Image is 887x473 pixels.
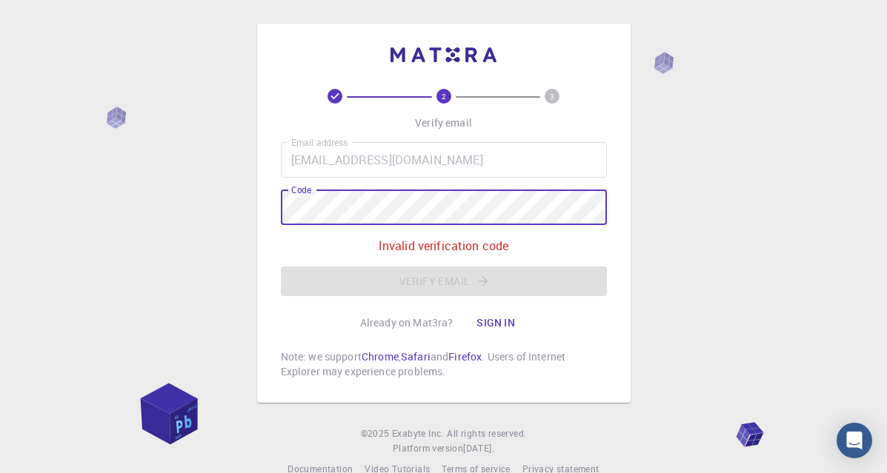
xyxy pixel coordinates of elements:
a: Firefox [448,349,482,363]
a: Exabyte Inc. [392,426,444,441]
a: Chrome [362,349,399,363]
p: Verify email [415,115,472,130]
a: [DATE]. [463,441,494,456]
p: Invalid verification code [379,237,509,255]
div: Open Intercom Messenger [837,423,872,458]
text: 3 [550,91,554,101]
span: © 2025 [361,426,392,441]
span: Platform version [393,441,463,456]
p: Already on Mat3ra? [360,315,454,330]
span: All rights reserved. [447,426,526,441]
a: Safari [401,349,431,363]
p: Note: we support , and . Users of Internet Explorer may experience problems. [281,349,607,379]
text: 2 [442,91,446,101]
button: Sign in [465,308,527,338]
span: [DATE] . [463,442,494,454]
span: Exabyte Inc. [392,427,444,439]
label: Code [291,184,311,196]
label: Email address [291,136,348,149]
